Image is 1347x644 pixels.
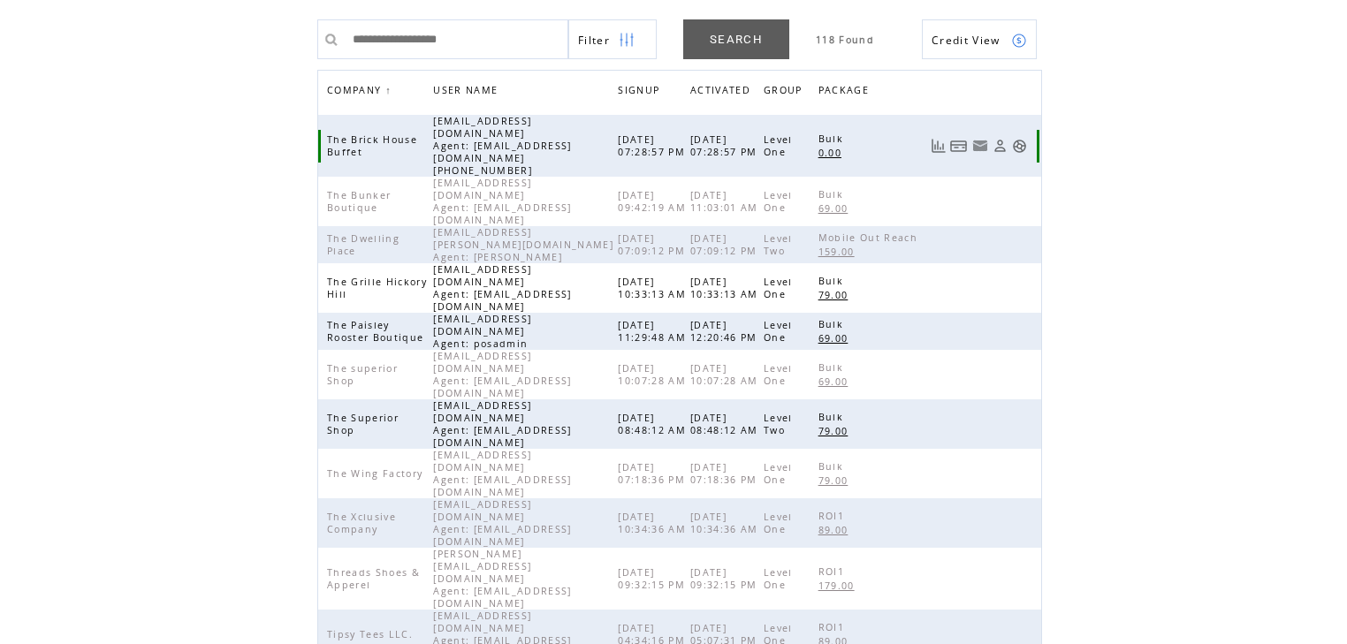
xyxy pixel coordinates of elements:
a: SIGNUP [618,84,664,95]
span: Show filters [578,33,610,48]
a: 159.00 [818,244,864,259]
span: [DATE] 07:09:12 PM [618,232,689,257]
span: PACKAGE [818,80,873,105]
a: View Profile [993,139,1008,154]
a: 79.00 [818,423,857,438]
span: Level One [764,189,793,214]
span: [DATE] 07:18:36 PM [690,461,762,486]
span: [DATE] 08:48:12 AM [618,412,690,436]
span: 69.00 [818,332,853,345]
span: [EMAIL_ADDRESS][DOMAIN_NAME] Agent: [EMAIL_ADDRESS][DOMAIN_NAME] [433,263,571,313]
span: [DATE] 07:28:57 PM [618,133,689,158]
span: [DATE] 11:29:48 AM [618,319,690,344]
span: Level One [764,362,793,387]
span: [DATE] 12:20:46 PM [690,319,762,344]
span: COMPANY [327,80,385,105]
span: The Dwelling Place [327,232,400,257]
span: GROUP [764,80,807,105]
span: The Grille Hickory Hill [327,276,427,300]
span: [EMAIL_ADDRESS][DOMAIN_NAME] Agent: [EMAIL_ADDRESS][DOMAIN_NAME] [433,498,571,548]
a: Resend welcome email to this user [972,138,988,154]
img: filters.png [619,20,635,60]
span: Bulk [818,361,848,374]
span: [EMAIL_ADDRESS][DOMAIN_NAME] Agent: [EMAIL_ADDRESS][DOMAIN_NAME] [433,449,571,498]
span: SIGNUP [618,80,664,105]
a: Filter [568,19,657,59]
span: The superior Shop [327,362,398,387]
a: 79.00 [818,287,857,302]
span: [EMAIL_ADDRESS][DOMAIN_NAME] Agent: [EMAIL_ADDRESS][DOMAIN_NAME] [433,399,571,449]
span: [DATE] 10:34:36 AM [618,511,690,535]
span: 118 Found [816,34,874,46]
span: Level One [764,566,793,591]
a: PACKAGE [818,80,878,105]
img: credits.png [1011,33,1027,49]
span: The Xclusive Company [327,511,396,535]
span: [DATE] 10:07:28 AM [690,362,763,387]
span: The Bunker Boutique [327,189,391,214]
span: 89.00 [818,524,853,536]
span: [DATE] 09:32:15 PM [618,566,689,591]
span: Bulk [818,188,848,201]
a: 69.00 [818,374,857,389]
span: [EMAIL_ADDRESS][DOMAIN_NAME] Agent: [EMAIL_ADDRESS][DOMAIN_NAME] [PHONE_NUMBER] [433,115,571,177]
span: [DATE] 07:28:57 PM [690,133,762,158]
a: 69.00 [818,201,857,216]
span: 179.00 [818,580,859,592]
span: Mobile Out Reach [818,231,922,244]
a: 69.00 [818,330,857,345]
span: The Brick House Buffet [327,133,417,158]
span: ROI1 [818,565,849,578]
span: The Superior Shop [327,412,399,436]
a: Support [1012,139,1027,154]
span: [DATE] 07:09:12 PM [690,232,762,257]
span: [DATE] 10:33:13 AM [618,276,690,300]
span: 159.00 [818,246,859,258]
span: 79.00 [818,474,853,487]
span: Level One [764,276,793,300]
span: [EMAIL_ADDRESS][DOMAIN_NAME] Agent: posadmin [433,313,532,350]
a: USER NAME [433,84,502,95]
span: The Paisley Rooster Boutique [327,319,428,344]
a: View Usage [931,139,946,154]
a: GROUP [764,80,811,105]
span: 79.00 [818,289,853,301]
span: ACTIVATED [690,80,755,105]
span: [EMAIL_ADDRESS][DOMAIN_NAME] Agent: [EMAIL_ADDRESS][DOMAIN_NAME] [433,177,571,226]
span: [DATE] 11:03:01 AM [690,189,763,214]
span: [DATE] 10:34:36 AM [690,511,763,535]
span: Bulk [818,411,848,423]
a: 179.00 [818,578,864,593]
a: 79.00 [818,473,857,488]
span: Show Credits View [932,33,1001,48]
span: Level One [764,511,793,535]
span: ROI1 [818,621,849,633]
span: Level Two [764,412,793,436]
span: Level One [764,319,793,344]
span: [DATE] 09:42:19 AM [618,189,690,214]
span: [DATE] 08:48:12 AM [690,412,763,436]
span: Bulk [818,460,848,473]
span: Level One [764,461,793,486]
a: 89.00 [818,522,857,537]
span: [DATE] 09:32:15 PM [690,566,762,591]
span: USER NAME [433,80,502,105]
span: 69.00 [818,375,853,388]
span: Bulk [818,318,848,330]
span: [DATE] 07:18:36 PM [618,461,689,486]
span: [PERSON_NAME][EMAIL_ADDRESS][DOMAIN_NAME] Agent: [EMAIL_ADDRESS][DOMAIN_NAME] [433,548,571,610]
span: Level One [764,133,793,158]
span: [EMAIL_ADDRESS][PERSON_NAME][DOMAIN_NAME] Agent: [PERSON_NAME] [433,226,613,263]
span: Bulk [818,275,848,287]
span: Level Two [764,232,793,257]
a: COMPANY↑ [327,85,392,95]
span: Bulk [818,133,848,145]
span: 69.00 [818,202,853,215]
span: 0.00 [818,147,846,159]
a: View Bills [950,139,968,154]
a: ACTIVATED [690,80,759,105]
span: The Wing Factory [327,467,427,480]
a: SEARCH [683,19,789,59]
span: [DATE] 10:07:28 AM [618,362,690,387]
span: 79.00 [818,425,853,437]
